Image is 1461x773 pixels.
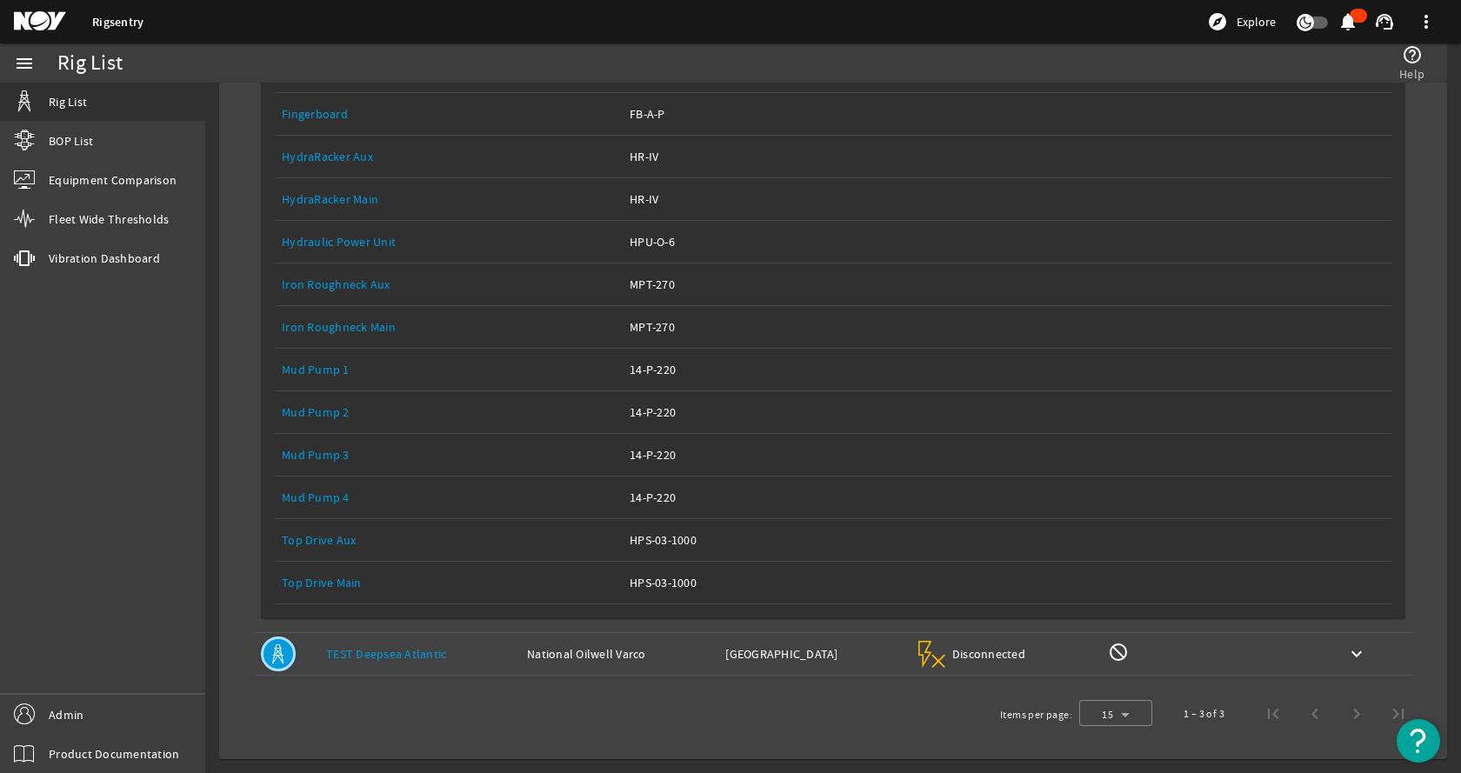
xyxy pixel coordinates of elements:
a: 14-P-220 [630,434,1384,476]
span: BOP List [49,132,93,150]
a: HPS-03-1000 [630,519,1384,561]
a: Iron Roughneck Aux [282,277,390,292]
mat-icon: notifications [1338,11,1358,32]
a: HydraRacker Aux [282,149,373,164]
a: Hydraulic Power Unit [282,221,616,263]
div: HPU-O-6 [630,233,1384,250]
a: Mud Pump 2 [282,404,350,420]
div: 14-P-220 [630,446,1384,463]
a: Mud Pump 1 [282,349,616,390]
mat-icon: support_agent [1374,11,1395,32]
span: Fleet Wide Thresholds [49,210,169,228]
div: 14-P-220 [630,489,1384,506]
div: 14-P-220 [630,403,1384,421]
a: Mud Pump 1 [282,362,350,377]
a: HydraRacker Main [282,191,378,207]
div: Rig List [57,55,123,72]
mat-icon: explore [1207,11,1228,32]
span: Vibration Dashboard [49,250,160,267]
span: Admin [49,706,83,723]
button: Open Resource Center [1397,719,1440,763]
mat-icon: help_outline [1402,44,1423,65]
span: Explore [1237,13,1276,30]
a: MPT-270 [630,263,1384,305]
div: MPT-270 [630,318,1384,336]
mat-icon: vibration [14,248,35,269]
div: HR-IV [630,190,1384,208]
span: Rig List [49,93,87,110]
a: MPT-270 [630,306,1384,348]
a: Mud Pump 4 [282,490,350,505]
mat-icon: menu [14,53,35,74]
a: Mud Pump 4 [282,476,616,518]
mat-icon: keyboard_arrow_down [1346,643,1367,664]
a: Rigsentry [92,14,143,30]
a: FB-A-P [630,93,1384,135]
a: Top Drive Aux [282,519,616,561]
a: HPS-03-1000 [630,562,1384,603]
span: Help [1399,65,1424,83]
span: Equipment Comparison [49,171,177,189]
div: 1 – 3 of 3 [1184,705,1224,723]
a: Top Drive Main [282,562,616,603]
a: HPU-O-6 [630,221,1384,263]
a: HR-IV [630,136,1384,177]
span: Product Documentation [49,745,179,763]
a: 14-P-220 [630,476,1384,518]
a: 14-P-220 [630,349,1384,390]
a: Iron Roughneck Aux [282,263,616,305]
div: Items per page: [1000,706,1072,723]
a: Iron Roughneck Main [282,306,616,348]
a: TEST Deepsea Atlantic [326,646,446,662]
div: National Oilwell Varco [527,645,711,663]
div: 14-P-220 [630,361,1384,378]
a: Hydraulic Power Unit [282,234,396,250]
a: HR-IV [630,178,1384,220]
span: Disconnected [952,646,1026,662]
mat-icon: Rig Monitoring not available for this rig [1108,642,1129,663]
a: Top Drive Main [282,575,362,590]
a: HydraRacker Main [282,178,616,220]
a: Fingerboard [282,106,348,122]
div: MPT-270 [630,276,1384,293]
a: Iron Roughneck Main [282,319,396,335]
div: [GEOGRAPHIC_DATA] [725,645,901,663]
a: 14-P-220 [630,391,1384,433]
a: Mud Pump 3 [282,434,616,476]
div: HPS-03-1000 [630,574,1384,591]
div: HR-IV [630,148,1384,165]
a: Mud Pump 3 [282,447,350,463]
button: Explore [1200,8,1283,36]
div: HPS-03-1000 [630,531,1384,549]
a: Mud Pump 2 [282,391,616,433]
a: HydraRacker Aux [282,136,616,177]
div: FB-A-P [630,105,1384,123]
a: Fingerboard [282,93,616,135]
a: Top Drive Aux [282,532,356,548]
button: more_vert [1405,1,1447,43]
